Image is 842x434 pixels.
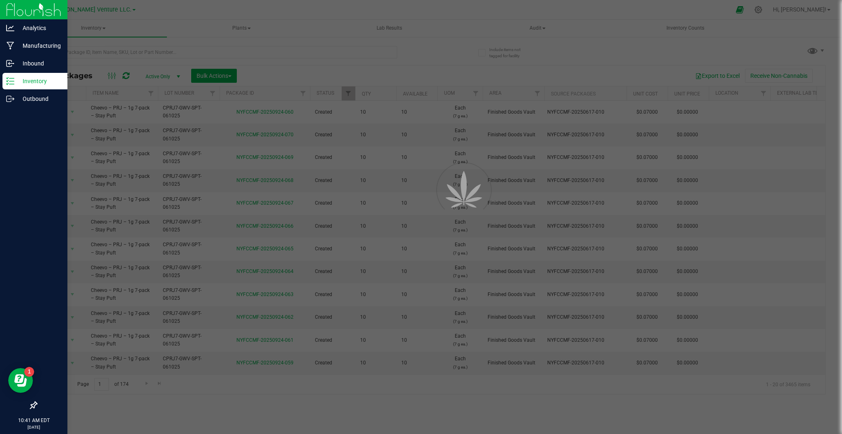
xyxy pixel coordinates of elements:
[14,94,64,104] p: Outbound
[6,24,14,32] inline-svg: Analytics
[6,77,14,85] inline-svg: Inventory
[14,23,64,33] p: Analytics
[24,367,34,377] iframe: Resource center unread badge
[8,368,33,393] iframe: Resource center
[14,58,64,68] p: Inbound
[14,41,64,51] p: Manufacturing
[4,417,64,424] p: 10:41 AM EDT
[6,95,14,103] inline-svg: Outbound
[6,42,14,50] inline-svg: Manufacturing
[4,424,64,430] p: [DATE]
[14,76,64,86] p: Inventory
[6,59,14,68] inline-svg: Inbound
